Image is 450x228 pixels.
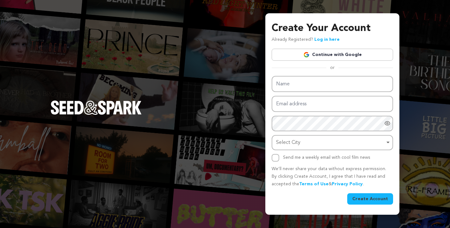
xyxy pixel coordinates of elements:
[276,138,385,147] div: Select City
[51,101,142,114] img: Seed&Spark Logo
[384,120,391,126] a: Show password as plain text. Warning: this will display your password on the screen.
[272,21,393,36] h3: Create Your Account
[299,182,329,186] a: Terms of Use
[51,101,142,127] a: Seed&Spark Homepage
[303,52,310,58] img: Google logo
[272,76,393,92] input: Name
[314,37,340,42] a: Log in here
[272,165,393,188] p: We’ll never share your data without express permission. By clicking Create Account, I agree that ...
[347,193,393,205] button: Create Account
[272,49,393,61] a: Continue with Google
[332,182,363,186] a: Privacy Policy
[326,65,338,71] span: or
[272,36,340,44] p: Already Registered?
[272,96,393,112] input: Email address
[283,155,370,160] label: Send me a weekly email with cool film news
